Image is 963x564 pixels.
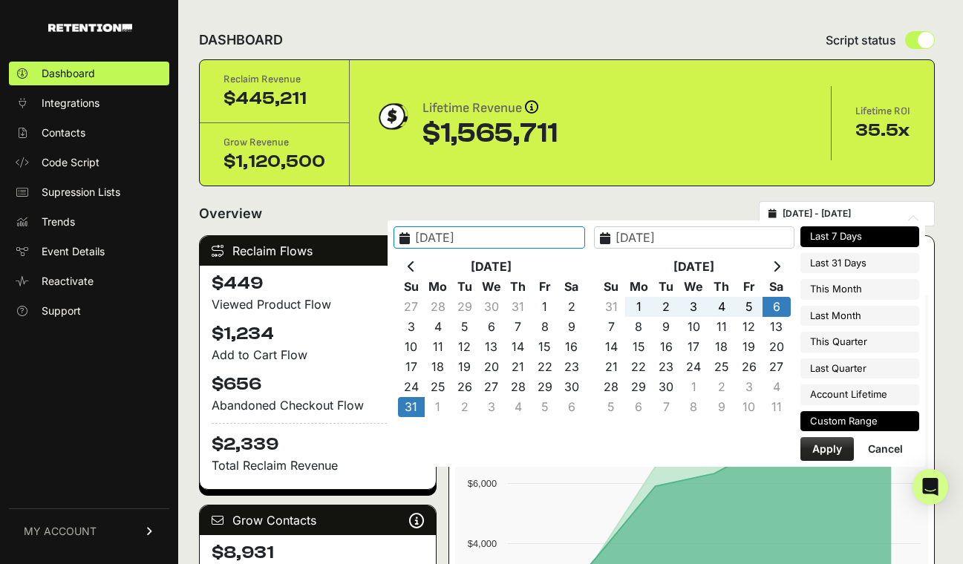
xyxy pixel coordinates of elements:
[708,377,735,397] td: 2
[558,397,585,417] td: 6
[212,396,424,414] div: Abandoned Checkout Flow
[735,277,763,297] th: Fr
[42,244,105,259] span: Event Details
[532,397,558,417] td: 5
[653,297,680,317] td: 2
[800,358,919,379] li: Last Quarter
[199,203,262,224] h2: Overview
[451,297,478,317] td: 29
[468,538,497,549] text: $4,000
[680,397,708,417] td: 8
[558,277,585,297] th: Sa
[532,317,558,337] td: 8
[42,96,99,111] span: Integrations
[735,297,763,317] td: 5
[451,357,478,377] td: 19
[800,384,919,405] li: Account Lifetime
[598,317,625,337] td: 7
[708,397,735,417] td: 9
[223,135,325,150] div: Grow Revenue
[451,377,478,397] td: 26
[598,357,625,377] td: 21
[42,185,120,200] span: Supression Lists
[42,214,75,229] span: Trends
[42,155,99,170] span: Code Script
[212,373,424,396] h4: $656
[9,91,169,115] a: Integrations
[212,295,424,313] div: Viewed Product Flow
[680,317,708,337] td: 10
[425,397,451,417] td: 1
[48,24,132,32] img: Retention.com
[398,377,425,397] td: 24
[398,357,425,377] td: 17
[9,269,169,293] a: Reactivate
[505,337,532,357] td: 14
[200,236,436,266] div: Reclaim Flows
[478,357,505,377] td: 20
[598,337,625,357] td: 14
[223,87,325,111] div: $445,211
[625,377,653,397] td: 29
[800,332,919,352] li: This Quarter
[735,377,763,397] td: 3
[212,456,424,474] p: Total Reclaim Revenue
[532,337,558,357] td: 15
[212,322,424,346] h4: $1,234
[800,226,919,247] li: Last 7 Days
[212,346,424,364] div: Add to Cart Flow
[505,297,532,317] td: 31
[9,508,169,554] a: MY ACCOUNT
[532,277,558,297] th: Fr
[653,377,680,397] td: 30
[425,257,558,277] th: [DATE]
[478,277,505,297] th: We
[763,357,790,377] td: 27
[598,277,625,297] th: Su
[653,277,680,297] th: Tu
[451,317,478,337] td: 5
[558,317,585,337] td: 9
[708,317,735,337] td: 11
[598,397,625,417] td: 5
[532,357,558,377] td: 22
[223,72,325,87] div: Reclaim Revenue
[653,337,680,357] td: 16
[425,297,451,317] td: 28
[558,357,585,377] td: 23
[9,180,169,204] a: Supression Lists
[800,253,919,274] li: Last 31 Days
[763,377,790,397] td: 4
[9,62,169,85] a: Dashboard
[856,437,915,461] button: Cancel
[422,119,558,148] div: $1,565,711
[625,337,653,357] td: 15
[826,31,896,49] span: Script status
[212,272,424,295] h4: $449
[451,397,478,417] td: 2
[558,377,585,397] td: 30
[478,377,505,397] td: 27
[625,317,653,337] td: 8
[398,337,425,357] td: 10
[800,437,854,461] button: Apply
[398,397,425,417] td: 31
[763,277,790,297] th: Sa
[24,524,97,539] span: MY ACCOUNT
[708,357,735,377] td: 25
[680,297,708,317] td: 3
[425,377,451,397] td: 25
[708,277,735,297] th: Th
[558,337,585,357] td: 16
[735,397,763,417] td: 10
[42,125,85,140] span: Contacts
[199,30,283,50] h2: DASHBOARD
[532,297,558,317] td: 1
[625,257,763,277] th: [DATE]
[653,397,680,417] td: 7
[451,337,478,357] td: 12
[505,397,532,417] td: 4
[505,377,532,397] td: 28
[42,274,94,289] span: Reactivate
[680,337,708,357] td: 17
